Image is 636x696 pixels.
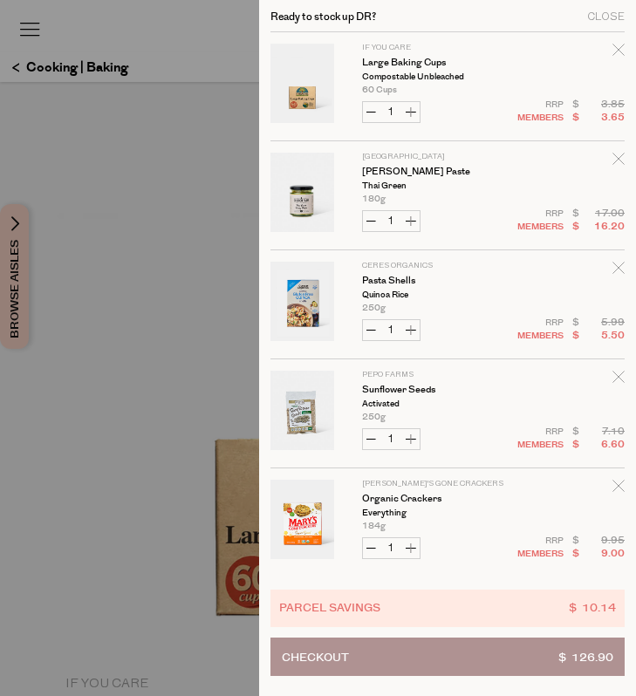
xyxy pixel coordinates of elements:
a: Large Baking Cups [362,58,497,68]
p: [GEOGRAPHIC_DATA] [362,153,497,160]
a: Pasta Shells [362,276,497,286]
span: $ 126.90 [558,638,613,675]
input: QTY Sunflower Seeds [380,429,402,449]
a: Sunflower Seeds [362,386,497,395]
a: Organic Crackers [362,495,497,504]
div: Remove Large Baking Cups [612,41,625,65]
p: Thai Green [362,181,497,190]
span: 184g [362,522,386,530]
p: If You Care [362,44,497,51]
p: [PERSON_NAME]'s Gone Crackers [362,480,497,488]
input: QTY Large Baking Cups [380,102,402,122]
p: Quinoa Rice [362,290,497,299]
span: 180g [362,194,386,203]
div: Remove Organic Crackers [612,477,625,501]
span: Parcel Savings [279,598,380,618]
span: 250g [362,413,386,421]
span: Checkout [282,638,349,675]
p: Ceres Organics [362,262,497,270]
div: Close [587,12,625,23]
span: 250g [362,304,386,312]
a: [PERSON_NAME] Paste [362,167,497,177]
div: Remove Sunflower Seeds [612,368,625,392]
p: Activated [362,399,497,408]
p: Compostable Unbleached [362,72,497,81]
button: Checkout$ 126.90 [270,638,625,676]
input: QTY Curry Paste [380,211,402,231]
div: Remove Pasta Shells [612,259,625,283]
p: Pepo Farms [362,371,497,379]
input: QTY Pasta Shells [380,320,402,340]
span: 60 Cups [362,85,397,94]
div: Remove Curry Paste [612,150,625,174]
input: QTY Organic Crackers [380,538,402,558]
h2: Ready to stock up DR? [270,12,376,23]
span: $ 10.14 [569,598,616,618]
p: Everything [362,508,497,517]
